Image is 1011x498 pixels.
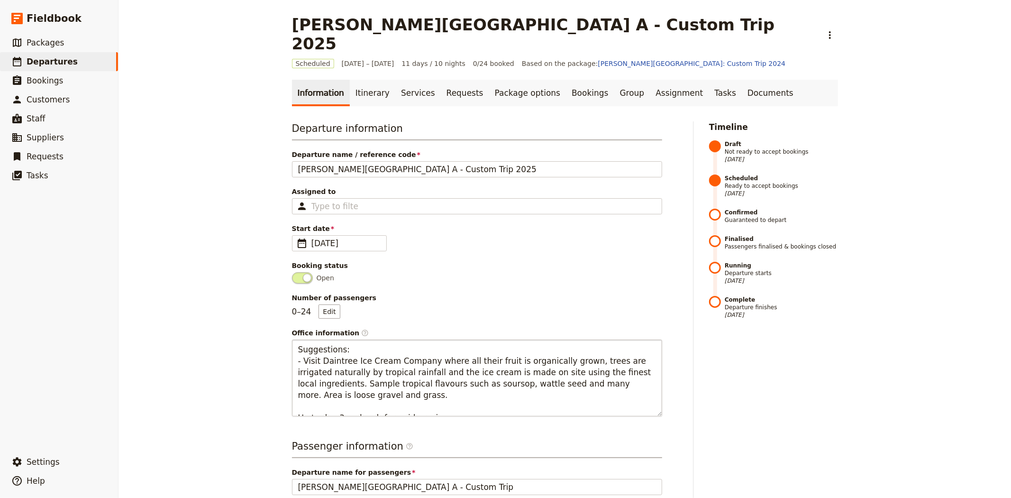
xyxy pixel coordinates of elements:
strong: Complete [725,296,838,304]
a: Itinerary [350,80,395,106]
h3: Departure information [292,121,662,140]
span: Departure starts [725,262,838,285]
input: Departure name / reference code [292,161,662,177]
span: ​ [361,329,369,337]
h2: Timeline [709,121,838,133]
a: Documents [742,80,799,106]
span: Ready to accept bookings [725,175,838,197]
span: Assigned to [292,187,662,196]
span: Help [27,476,45,486]
h1: [PERSON_NAME][GEOGRAPHIC_DATA] A - Custom Trip 2025 [292,15,816,53]
a: Services [395,80,441,106]
h3: Passenger information [292,439,662,458]
div: Booking status [292,261,662,270]
span: Start date [292,224,662,233]
span: Customers [27,95,70,104]
input: Assigned to [311,201,358,212]
a: Requests [441,80,489,106]
span: Open [317,273,334,283]
span: Departure name for passengers [292,468,662,477]
span: ​ [406,443,413,454]
span: 11 days / 10 nights [401,59,465,68]
strong: Draft [725,140,838,148]
span: Departure name / reference code [292,150,662,159]
span: ​ [296,238,308,249]
span: [DATE] [725,277,838,285]
a: Group [614,80,650,106]
span: Tasks [27,171,48,180]
textarea: Office information​ [292,340,662,416]
a: [PERSON_NAME][GEOGRAPHIC_DATA]: Custom Trip 2024 [598,60,785,67]
strong: Scheduled [725,175,838,182]
span: Passengers finalised & bookings closed [725,235,838,250]
span: Departure finishes [725,296,838,319]
span: [DATE] [725,190,838,197]
span: Settings [27,457,60,467]
a: Information [292,80,350,106]
strong: Finalised [725,235,838,243]
span: Requests [27,152,64,161]
span: Office information [292,328,662,338]
a: Tasks [709,80,742,106]
span: Guaranteed to depart [725,209,838,224]
span: Not ready to accept bookings [725,140,838,163]
a: Bookings [566,80,614,106]
span: Number of passengers [292,293,662,303]
a: Package options [489,80,566,106]
strong: Confirmed [725,209,838,216]
span: Departures [27,57,78,66]
span: ​ [406,443,413,450]
span: Fieldbook [27,11,82,26]
span: Packages [27,38,64,47]
button: Actions [822,27,838,43]
span: [DATE] [311,238,381,249]
span: Staff [27,114,46,123]
a: Assignment [650,80,709,106]
span: Scheduled [292,59,334,68]
p: 0 – 24 [292,304,340,319]
span: Bookings [27,76,63,85]
span: 0/24 booked [473,59,514,68]
strong: Running [725,262,838,269]
span: [DATE] [725,156,838,163]
button: Number of passengers0–24 [319,304,340,319]
span: Based on the package: [522,59,785,68]
span: Suppliers [27,133,64,142]
span: [DATE] [725,311,838,319]
input: Departure name for passengers [292,479,662,495]
span: [DATE] – [DATE] [342,59,394,68]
